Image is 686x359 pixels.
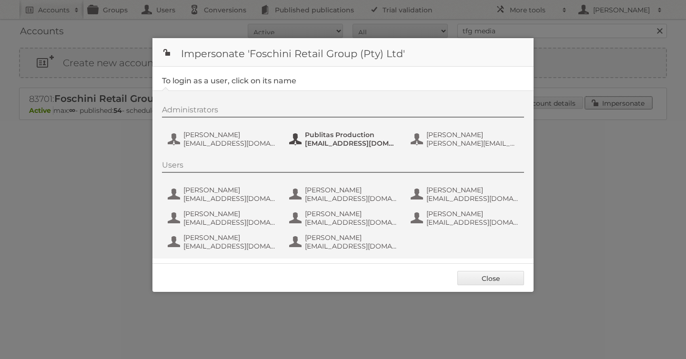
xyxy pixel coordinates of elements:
h1: Impersonate 'Foschini Retail Group (Pty) Ltd' [152,38,534,67]
button: [PERSON_NAME] [EMAIL_ADDRESS][DOMAIN_NAME] [167,232,279,251]
div: Administrators [162,105,524,118]
span: [EMAIL_ADDRESS][DOMAIN_NAME] [305,194,397,203]
button: [PERSON_NAME] [PERSON_NAME][EMAIL_ADDRESS][DOMAIN_NAME] [410,130,522,149]
span: [EMAIL_ADDRESS][DOMAIN_NAME] [426,194,519,203]
span: [EMAIL_ADDRESS][DOMAIN_NAME] [305,242,397,250]
legend: To login as a user, click on its name [162,76,296,85]
button: [PERSON_NAME] [EMAIL_ADDRESS][DOMAIN_NAME] [167,209,279,228]
span: [EMAIL_ADDRESS][DOMAIN_NAME] [426,218,519,227]
button: [PERSON_NAME] [EMAIL_ADDRESS][DOMAIN_NAME] [167,130,279,149]
span: [PERSON_NAME] [305,233,397,242]
span: [PERSON_NAME] [183,233,276,242]
button: [PERSON_NAME] [EMAIL_ADDRESS][DOMAIN_NAME] [167,185,279,204]
span: [EMAIL_ADDRESS][DOMAIN_NAME] [183,194,276,203]
span: [EMAIL_ADDRESS][DOMAIN_NAME] [183,139,276,148]
span: [PERSON_NAME] [305,209,397,218]
button: [PERSON_NAME] [EMAIL_ADDRESS][DOMAIN_NAME] [288,209,400,228]
button: [PERSON_NAME] [EMAIL_ADDRESS][DOMAIN_NAME] [288,185,400,204]
button: [PERSON_NAME] [EMAIL_ADDRESS][DOMAIN_NAME] [410,185,522,204]
div: Users [162,160,524,173]
span: [PERSON_NAME] [183,130,276,139]
span: [PERSON_NAME][EMAIL_ADDRESS][DOMAIN_NAME] [426,139,519,148]
span: [EMAIL_ADDRESS][DOMAIN_NAME] [183,242,276,250]
a: Close [457,271,524,285]
span: [PERSON_NAME] [183,209,276,218]
button: [PERSON_NAME] [EMAIL_ADDRESS][DOMAIN_NAME] [288,232,400,251]
span: [EMAIL_ADDRESS][DOMAIN_NAME] [183,218,276,227]
span: [PERSON_NAME] [426,186,519,194]
span: [PERSON_NAME] [426,130,519,139]
span: [PERSON_NAME] [426,209,519,218]
span: [EMAIL_ADDRESS][DOMAIN_NAME] [305,139,397,148]
span: [EMAIL_ADDRESS][DOMAIN_NAME] [305,218,397,227]
span: [PERSON_NAME] [305,186,397,194]
span: [PERSON_NAME] [183,186,276,194]
span: Publitas Production [305,130,397,139]
button: Publitas Production [EMAIL_ADDRESS][DOMAIN_NAME] [288,130,400,149]
button: [PERSON_NAME] [EMAIL_ADDRESS][DOMAIN_NAME] [410,209,522,228]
